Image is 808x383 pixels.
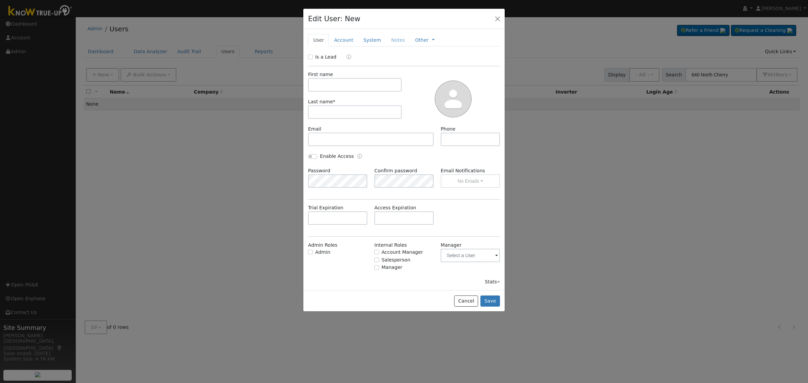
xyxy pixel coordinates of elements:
[320,153,354,160] label: Enable Access
[308,34,329,46] a: User
[358,34,386,46] a: System
[441,126,456,133] label: Phone
[441,242,462,249] label: Manager
[308,98,335,105] label: Last name
[308,13,360,24] h4: Edit User: New
[308,242,337,249] label: Admin Roles
[308,55,313,59] input: Is a Lead
[333,99,335,104] span: Required
[308,126,321,133] label: Email
[415,37,429,44] a: Other
[454,295,478,307] button: Cancel
[381,256,410,264] label: Salesperson
[480,295,500,307] button: Save
[315,249,330,256] label: Admin
[374,265,379,270] input: Manager
[341,54,351,61] a: Lead
[308,167,330,174] label: Password
[381,249,423,256] label: Account Manager
[357,153,362,161] a: Enable Access
[308,204,343,211] label: Trial Expiration
[381,264,402,271] label: Manager
[485,278,500,285] div: Stats
[374,204,416,211] label: Access Expiration
[315,54,336,61] label: Is a Lead
[374,250,379,254] input: Account Manager
[308,71,333,78] label: First name
[374,242,407,249] label: Internal Roles
[308,250,313,254] input: Admin
[441,249,500,262] input: Select a User
[329,34,358,46] a: Account
[374,257,379,262] input: Salesperson
[441,167,500,174] label: Email Notifications
[374,167,417,174] label: Confirm password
